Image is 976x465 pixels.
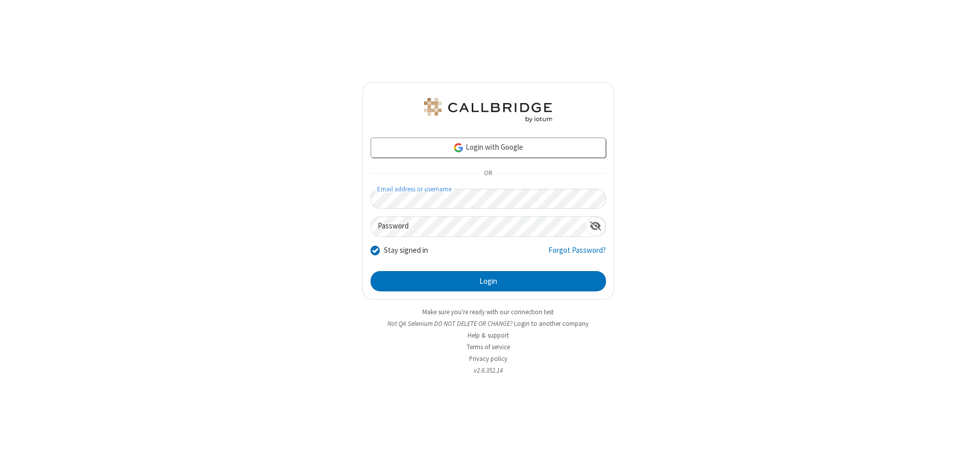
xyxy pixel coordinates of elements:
a: Privacy policy [469,354,507,363]
label: Stay signed in [384,245,428,256]
a: Help & support [468,331,509,340]
img: google-icon.png [453,142,464,153]
a: Terms of service [467,343,510,351]
button: Login [371,271,606,291]
div: Show password [586,217,605,236]
input: Email address or username [371,189,606,209]
li: Not QA Selenium DO NOT DELETE OR CHANGE? [362,319,614,328]
li: v2.6.352.14 [362,366,614,375]
img: QA Selenium DO NOT DELETE OR CHANGE [422,98,554,122]
span: OR [480,167,496,181]
a: Login with Google [371,138,606,158]
input: Password [371,217,586,237]
a: Make sure you're ready with our connection test [422,308,554,316]
button: Login to another company [514,319,589,328]
a: Forgot Password? [548,245,606,264]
